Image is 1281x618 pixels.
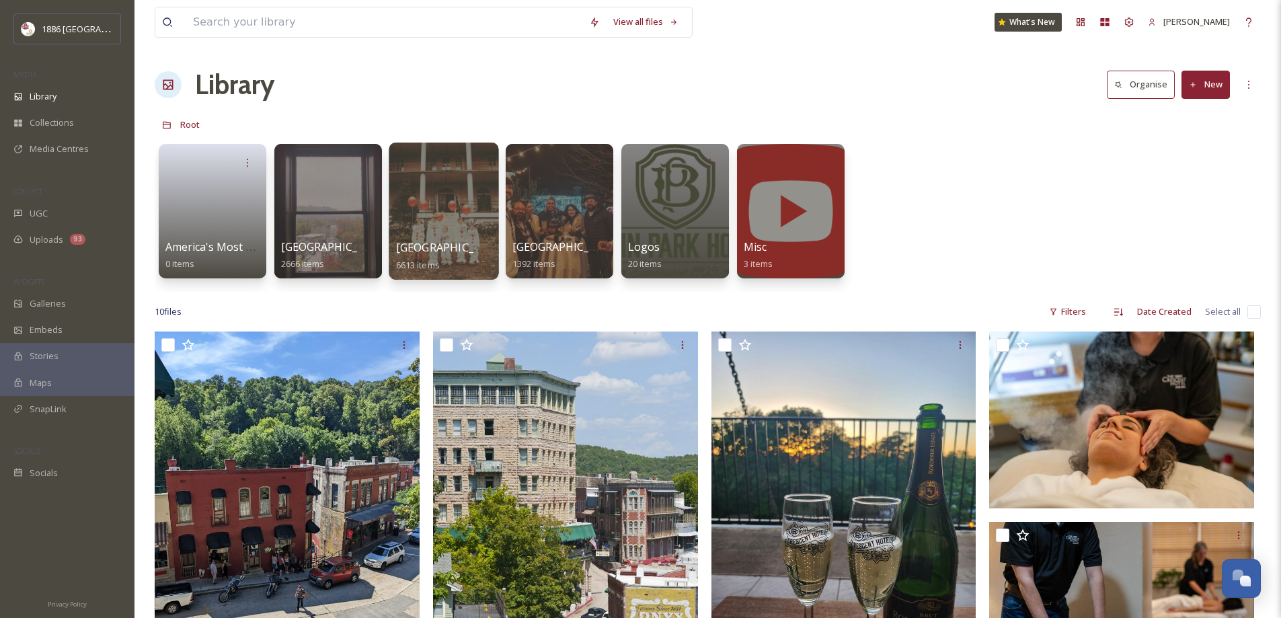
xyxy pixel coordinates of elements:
button: Open Chat [1222,559,1261,598]
span: Library [30,90,56,103]
button: New [1181,71,1230,98]
span: Misc [744,239,767,254]
span: COLLECT [13,186,42,196]
span: [PERSON_NAME] [1163,15,1230,28]
span: Uploads [30,233,63,246]
span: SOCIALS [13,446,40,456]
span: Galleries [30,297,66,310]
span: America's Most Haunted Hotel [165,239,319,254]
a: Organise [1107,71,1181,98]
span: UGC [30,207,48,220]
span: Media Centres [30,143,89,155]
a: [GEOGRAPHIC_DATA]6613 items [396,241,506,271]
span: Select all [1205,305,1241,318]
a: Logos20 items [628,241,662,270]
a: [GEOGRAPHIC_DATA]1392 items [512,241,621,270]
span: Collections [30,116,74,129]
input: Search your library [186,7,582,37]
span: 1392 items [512,258,555,270]
span: SnapLink [30,403,67,416]
span: 20 items [628,258,662,270]
span: Privacy Policy [48,600,87,609]
img: 224_Crescent_Spa_web_onionstudio.jpg [989,332,1254,508]
span: Root [180,118,200,130]
span: 3 items [744,258,773,270]
span: 0 items [165,258,194,270]
a: What's New [995,13,1062,32]
a: America's Most Haunted Hotel0 items [165,241,319,270]
div: 93 [70,234,85,245]
span: MEDIA [13,69,37,79]
div: Filters [1042,299,1093,325]
a: [GEOGRAPHIC_DATA]2666 items [281,241,389,270]
span: 1886 [GEOGRAPHIC_DATA] [42,22,148,35]
span: Socials [30,467,58,479]
a: Root [180,116,200,132]
a: [PERSON_NAME] [1141,9,1237,35]
span: WIDGETS [13,276,44,286]
span: [GEOGRAPHIC_DATA] [512,239,621,254]
span: Stories [30,350,59,362]
a: Privacy Policy [48,595,87,611]
span: [GEOGRAPHIC_DATA] [281,239,389,254]
span: 10 file s [155,305,182,318]
span: [GEOGRAPHIC_DATA] [396,240,506,255]
span: 6613 items [396,258,440,270]
span: 2666 items [281,258,324,270]
button: Organise [1107,71,1175,98]
a: Misc3 items [744,241,773,270]
a: View all files [607,9,685,35]
a: Library [195,65,274,105]
span: Logos [628,239,660,254]
span: Maps [30,377,52,389]
img: logos.png [22,22,35,36]
span: Embeds [30,323,63,336]
div: Date Created [1130,299,1198,325]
